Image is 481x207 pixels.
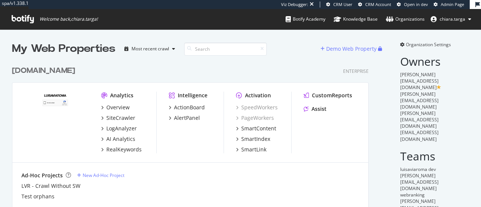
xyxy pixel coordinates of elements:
div: Enterprise [343,68,369,74]
div: Organizations [386,15,425,23]
h2: Teams [400,150,469,162]
div: Activation [245,92,271,99]
div: SmartIndex [241,135,270,143]
a: Knowledge Base [334,9,378,29]
a: SpeedWorkers [236,104,278,111]
span: [PERSON_NAME][EMAIL_ADDRESS][DOMAIN_NAME] [400,172,439,192]
a: AI Analytics [101,135,135,143]
input: Search [184,42,267,56]
div: Analytics [110,92,133,99]
a: Open in dev [397,2,428,8]
span: [PERSON_NAME][EMAIL_ADDRESS][DOMAIN_NAME] [400,110,439,129]
div: Knowledge Base [334,15,378,23]
a: New Ad-Hoc Project [77,172,124,178]
span: Open in dev [404,2,428,7]
img: luisaviaroma.com [21,92,89,146]
span: Welcome back, chiara.targa ! [39,16,98,22]
div: New Ad-Hoc Project [83,172,124,178]
a: Assist [304,105,327,113]
span: [EMAIL_ADDRESS][DOMAIN_NAME] [400,129,439,142]
div: SmartContent [241,125,276,132]
span: [PERSON_NAME][EMAIL_ADDRESS][DOMAIN_NAME] [400,91,439,110]
div: Most recent crawl [132,47,169,51]
div: Botify Academy [286,15,325,23]
div: Assist [312,105,327,113]
div: CustomReports [312,92,352,99]
button: chiara.targa [425,13,477,25]
div: RealKeywords [106,146,142,153]
div: [DOMAIN_NAME] [12,65,75,76]
div: ActionBoard [174,104,205,111]
span: Organization Settings [406,41,451,48]
span: CRM Account [365,2,391,7]
div: SmartLink [241,146,266,153]
a: Botify Academy [286,9,325,29]
a: Organizations [386,9,425,29]
div: Demo Web Property [326,45,377,53]
a: AlertPanel [169,114,200,122]
a: RealKeywords [101,146,142,153]
button: Demo Web Property [321,43,378,55]
a: Test orphans [21,193,54,200]
div: Viz Debugger: [281,2,308,8]
div: AI Analytics [106,135,135,143]
div: luisaviaroma dev [400,166,469,172]
div: LogAnalyzer [106,125,137,132]
h2: Owners [400,55,469,68]
div: Intelligence [178,92,207,99]
a: Admin Page [434,2,464,8]
a: [DOMAIN_NAME] [12,65,78,76]
a: SmartContent [236,125,276,132]
a: LVR - Crawl Without SW [21,182,80,190]
span: Admin Page [441,2,464,7]
div: Overview [106,104,130,111]
div: AlertPanel [174,114,200,122]
a: Demo Web Property [321,45,378,52]
a: SmartIndex [236,135,270,143]
div: SiteCrawler [106,114,135,122]
a: SmartLink [236,146,266,153]
button: Most recent crawl [121,43,178,55]
a: LogAnalyzer [101,125,137,132]
div: My Web Properties [12,41,115,56]
div: webranking [400,192,469,198]
div: Ad-Hoc Projects [21,172,63,179]
a: Overview [101,104,130,111]
span: [PERSON_NAME][EMAIL_ADDRESS][DOMAIN_NAME] [400,71,439,91]
a: CRM User [326,2,352,8]
a: CustomReports [304,92,352,99]
span: chiara.targa [440,16,465,22]
span: CRM User [333,2,352,7]
a: ActionBoard [169,104,205,111]
a: SiteCrawler [101,114,135,122]
a: CRM Account [358,2,391,8]
a: PageWorkers [236,114,274,122]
